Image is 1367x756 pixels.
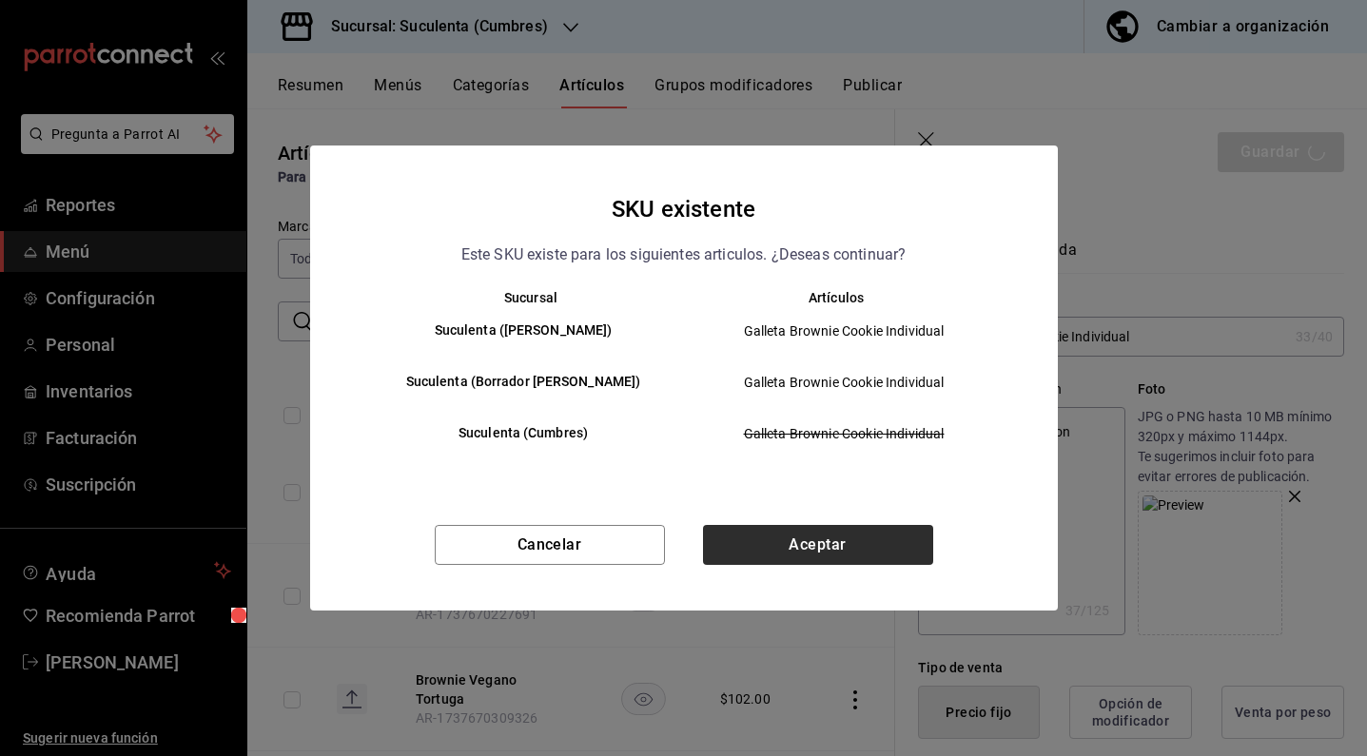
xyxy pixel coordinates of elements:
span: Galleta Brownie Cookie Individual [700,373,988,392]
span: Galleta Brownie Cookie Individual [700,424,988,443]
span: Galleta Brownie Cookie Individual [700,321,988,340]
th: Sucursal [348,290,684,305]
button: Cancelar [435,525,665,565]
h6: Suculenta ([PERSON_NAME]) [379,320,669,341]
th: Artículos [684,290,1020,305]
h6: Suculenta (Borrador [PERSON_NAME]) [379,372,669,393]
button: Aceptar [703,525,933,565]
p: Este SKU existe para los siguientes articulos. ¿Deseas continuar? [461,242,907,267]
h4: SKU existente [612,191,755,227]
h6: Suculenta (Cumbres) [379,423,669,444]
